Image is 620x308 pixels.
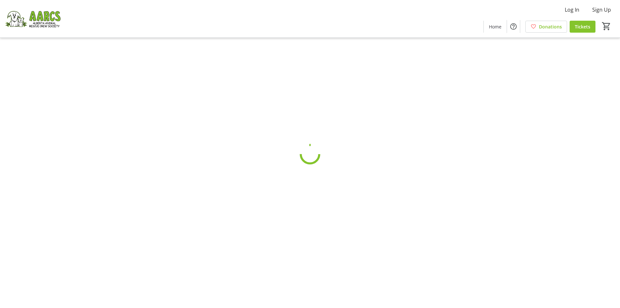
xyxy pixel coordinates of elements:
a: Donations [525,21,567,33]
img: Alberta Animal Rescue Crew Society's Logo [4,3,61,35]
button: Help [507,20,520,33]
span: Sign Up [592,6,611,14]
span: Home [489,23,501,30]
span: Donations [539,23,562,30]
button: Sign Up [587,5,616,15]
button: Log In [560,5,584,15]
span: Tickets [575,23,590,30]
a: Home [484,21,507,33]
a: Tickets [570,21,595,33]
span: Log In [565,6,579,14]
button: Cart [601,20,612,32]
